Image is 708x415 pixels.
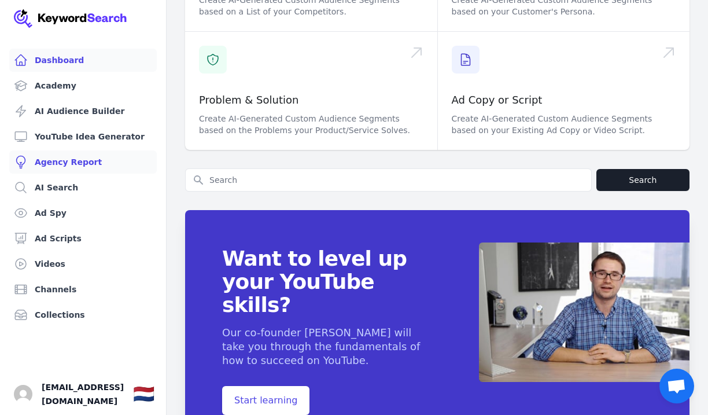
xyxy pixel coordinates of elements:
[222,247,433,317] span: Want to level up your YouTube skills?
[9,100,157,123] a: AI Audience Builder
[9,74,157,97] a: Academy
[9,252,157,276] a: Videos
[659,369,694,403] div: Open de chat
[133,383,154,406] button: 🇳🇱
[9,227,157,250] a: Ad Scripts
[199,94,298,106] a: Problem & Solution
[14,9,127,28] img: Your Company
[14,385,32,403] img: Owen Ebbers
[9,176,157,199] a: AI Search
[452,94,543,106] a: Ad Copy or Script
[9,125,157,148] a: YouTube Idea Generator
[9,150,157,174] a: Agency Report
[596,169,689,191] button: Search
[9,49,157,72] a: Dashboard
[9,201,157,225] a: Ad Spy
[42,380,124,408] span: [EMAIL_ADDRESS][DOMAIN_NAME]
[9,278,157,301] a: Channels
[133,384,154,405] div: 🇳🇱
[186,169,591,191] input: Search
[9,303,157,326] a: Collections
[222,386,309,415] span: Start learning
[222,326,433,368] p: Our co-founder [PERSON_NAME] will take you through the fundamentals of how to succeed on YouTube.
[14,385,32,403] button: Open user button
